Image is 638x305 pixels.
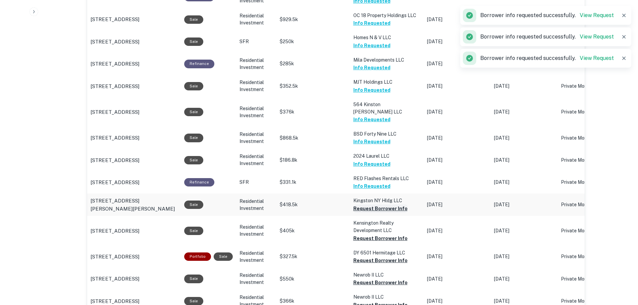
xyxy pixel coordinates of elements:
[90,82,178,90] a: [STREET_ADDRESS]
[90,134,139,142] p: [STREET_ADDRESS]
[353,42,391,50] button: Info Requested
[90,60,178,68] a: [STREET_ADDRESS]
[280,253,347,260] p: $327.5k
[239,12,273,26] p: Residential Investment
[480,11,614,19] p: Borrower info requested successfully.
[280,83,347,90] p: $352.5k
[239,272,273,286] p: Residential Investment
[90,178,139,186] p: [STREET_ADDRESS]
[580,33,614,40] a: View Request
[427,83,487,90] p: [DATE]
[184,134,203,142] div: Sale
[494,298,554,305] p: [DATE]
[561,201,615,208] p: Private Money
[494,276,554,283] p: [DATE]
[239,153,273,167] p: Residential Investment
[494,83,554,90] p: [DATE]
[353,152,420,160] p: 2024 Laurel LLC
[494,135,554,142] p: [DATE]
[561,227,615,234] p: Private Money
[239,105,273,119] p: Residential Investment
[280,276,347,283] p: $550k
[427,135,487,142] p: [DATE]
[280,38,347,45] p: $250k
[280,60,347,67] p: $285k
[427,38,487,45] p: [DATE]
[427,16,487,23] p: [DATE]
[353,56,420,64] p: Mila Developments LLC
[239,38,273,45] p: SFR
[353,138,391,146] button: Info Requested
[280,227,347,234] p: $405k
[90,156,139,164] p: [STREET_ADDRESS]
[580,55,614,61] a: View Request
[184,252,211,261] div: This is a portfolio loan with 2 properties
[480,54,614,62] p: Borrower info requested successfully.
[90,38,178,46] a: [STREET_ADDRESS]
[561,135,615,142] p: Private Money
[353,279,408,287] button: Request Borrower Info
[353,116,391,124] button: Info Requested
[353,64,391,72] button: Info Requested
[90,253,139,261] p: [STREET_ADDRESS]
[561,276,615,283] p: Private Money
[239,79,273,93] p: Residential Investment
[427,157,487,164] p: [DATE]
[90,108,139,116] p: [STREET_ADDRESS]
[184,15,203,24] div: Sale
[90,38,139,46] p: [STREET_ADDRESS]
[239,198,273,212] p: Residential Investment
[353,86,391,94] button: Info Requested
[561,253,615,260] p: Private Money
[353,34,420,41] p: Homes N & V LLC
[561,157,615,164] p: Private Money
[184,60,214,68] div: This loan purpose was for refinancing
[353,130,420,138] p: BSD Forty Nine LLC
[239,179,273,186] p: SFR
[90,253,178,261] a: [STREET_ADDRESS]
[353,293,420,301] p: Newrob II LLC
[427,60,487,67] p: [DATE]
[280,201,347,208] p: $418.5k
[239,250,273,264] p: Residential Investment
[280,108,347,116] p: $376k
[353,197,420,204] p: Kingston NY Hldg LLC
[239,224,273,238] p: Residential Investment
[184,108,203,116] div: Sale
[494,179,554,186] p: [DATE]
[90,108,178,116] a: [STREET_ADDRESS]
[353,78,420,86] p: MJT Holdings LLC
[427,201,487,208] p: [DATE]
[494,157,554,164] p: [DATE]
[90,15,139,23] p: [STREET_ADDRESS]
[280,135,347,142] p: $868.5k
[353,256,408,264] button: Request Borrower Info
[184,227,203,235] div: Sale
[605,251,638,284] iframe: Chat Widget
[184,156,203,164] div: Sale
[214,252,233,261] div: Sale
[494,227,554,234] p: [DATE]
[427,276,487,283] p: [DATE]
[90,197,178,213] a: [STREET_ADDRESS][PERSON_NAME][PERSON_NAME]
[280,179,347,186] p: $331.1k
[184,37,203,46] div: Sale
[494,108,554,116] p: [DATE]
[494,253,554,260] p: [DATE]
[353,234,408,242] button: Request Borrower Info
[353,101,420,116] p: 564 Kinston [PERSON_NAME] LLC
[280,157,347,164] p: $186.8k
[184,201,203,209] div: Sale
[90,227,178,235] a: [STREET_ADDRESS]
[239,131,273,145] p: Residential Investment
[353,249,420,256] p: DY 6501 Hermitage LLC
[427,227,487,234] p: [DATE]
[561,108,615,116] p: Private Money
[280,16,347,23] p: $929.5k
[353,219,420,234] p: Kensington Realty Development LLC
[494,201,554,208] p: [DATE]
[353,271,420,279] p: Newrob II LLC
[353,205,408,213] button: Request Borrower Info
